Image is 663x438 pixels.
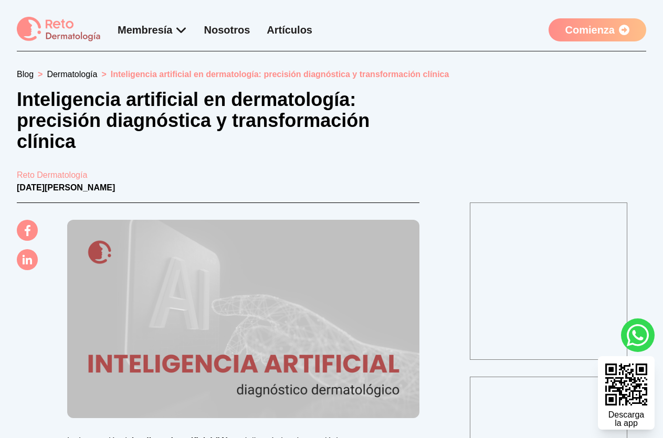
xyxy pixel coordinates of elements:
[17,17,101,42] img: logo Reto dermatología
[17,169,646,181] a: Reto Dermatología
[101,70,106,79] span: >
[38,70,43,79] span: >
[608,411,644,428] div: Descarga la app
[47,70,97,79] a: Dermatología
[17,181,646,194] p: [DATE][PERSON_NAME]
[204,24,250,36] a: Nosotros
[17,89,420,152] h1: Inteligencia artificial en dermatología: precisión diagnóstica y transformación clínica
[118,23,187,37] div: Membresía
[621,318,655,352] a: whatsapp button
[111,70,449,79] span: Inteligencia artificial en dermatología: precisión diagnóstica y transformación clínica
[267,24,312,36] a: Artículos
[549,18,646,41] a: Comienza
[67,220,419,418] img: Inteligencia artificial en dermatología: precisión diagnóstica y transformación clínica
[17,70,34,79] a: Blog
